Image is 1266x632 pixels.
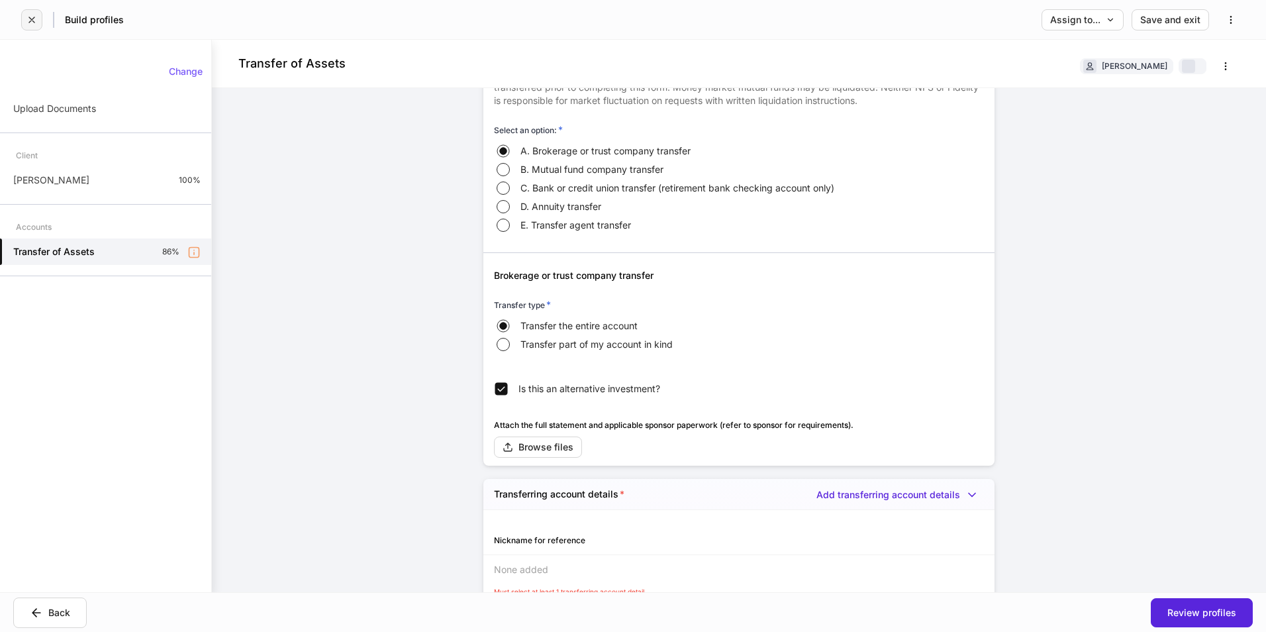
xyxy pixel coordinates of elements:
h6: Transfer type [494,298,551,311]
button: Assign to... [1042,9,1124,30]
span: Transfer part of my account in kind [520,338,673,351]
p: 86% [162,246,179,257]
span: E. Transfer agent transfer [520,219,631,232]
div: Review profiles [1167,608,1236,617]
span: D. Annuity transfer [520,200,601,213]
p: Must select at least 1 transferring account detail [494,586,984,597]
div: Save and exit [1140,15,1200,25]
div: Back [30,606,70,619]
span: A. Brokerage or trust company transfer [520,144,691,158]
span: B. Mutual fund company transfer [520,163,663,176]
div: Client [16,144,38,167]
div: Browse files [503,442,573,452]
h5: Transferring account details [494,488,624,501]
h5: Build profiles [65,13,124,26]
p: [PERSON_NAME] [13,174,89,187]
div: None added [483,555,995,584]
button: Review profiles [1151,598,1253,627]
span: Certain shares may not be transferable and may need to be liquidated. Confirm the eligibility of ... [494,68,979,106]
h6: Select an option: [494,123,563,136]
button: Back [13,598,87,628]
span: C. Bank or credit union transfer (retirement bank checking account only) [520,182,834,195]
div: Change [169,67,203,76]
h6: Attach the full statement and applicable sponsor paperwork (refer to sponsor for requirements). [494,419,984,431]
div: Accounts [16,215,52,238]
p: Upload Documents [13,102,96,115]
span: Transfer the entire account [520,319,638,333]
button: Add transferring account details [816,488,984,501]
h4: Transfer of Assets [238,56,346,72]
div: Nickname for reference [494,534,739,547]
div: [PERSON_NAME] [1102,60,1167,72]
button: Browse files [494,437,582,458]
h5: Brokerage or trust company transfer [494,269,984,282]
span: Is this an alternative investment? [518,382,660,395]
div: Assign to... [1050,15,1115,25]
button: Change [160,61,211,82]
button: Save and exit [1132,9,1209,30]
h5: Transfer of Assets [13,245,95,258]
p: 100% [179,175,201,185]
